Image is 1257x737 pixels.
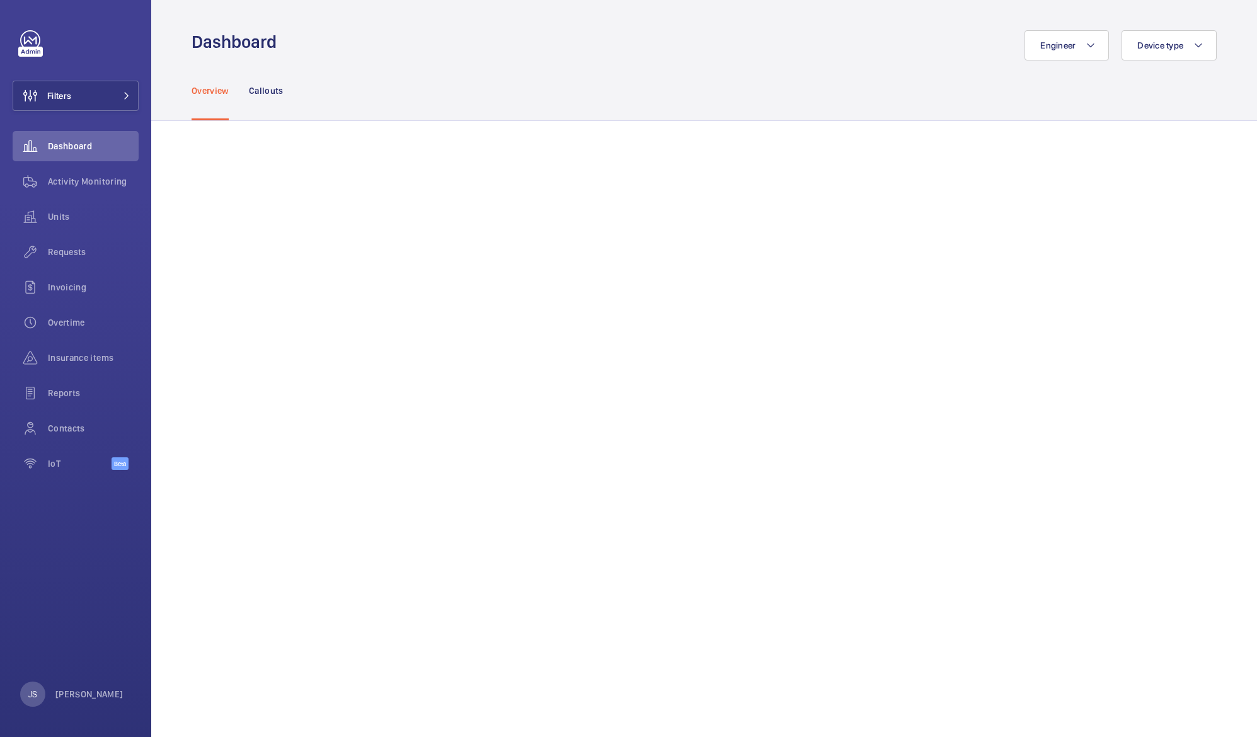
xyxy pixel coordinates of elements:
button: Engineer [1025,30,1109,60]
span: Activity Monitoring [48,175,139,188]
span: Insurance items [48,351,139,364]
h1: Dashboard [192,30,284,54]
span: Units [48,210,139,223]
span: Requests [48,246,139,258]
button: Filters [13,81,139,111]
span: Reports [48,387,139,399]
p: JS [28,688,37,700]
span: Overtime [48,316,139,329]
span: Beta [112,457,129,470]
span: Device type [1137,40,1183,50]
span: Invoicing [48,281,139,294]
p: Overview [192,84,229,97]
p: Callouts [249,84,284,97]
span: IoT [48,457,112,470]
span: Filters [47,89,71,102]
p: [PERSON_NAME] [55,688,123,700]
span: Dashboard [48,140,139,152]
button: Device type [1122,30,1217,60]
span: Engineer [1040,40,1076,50]
span: Contacts [48,422,139,435]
